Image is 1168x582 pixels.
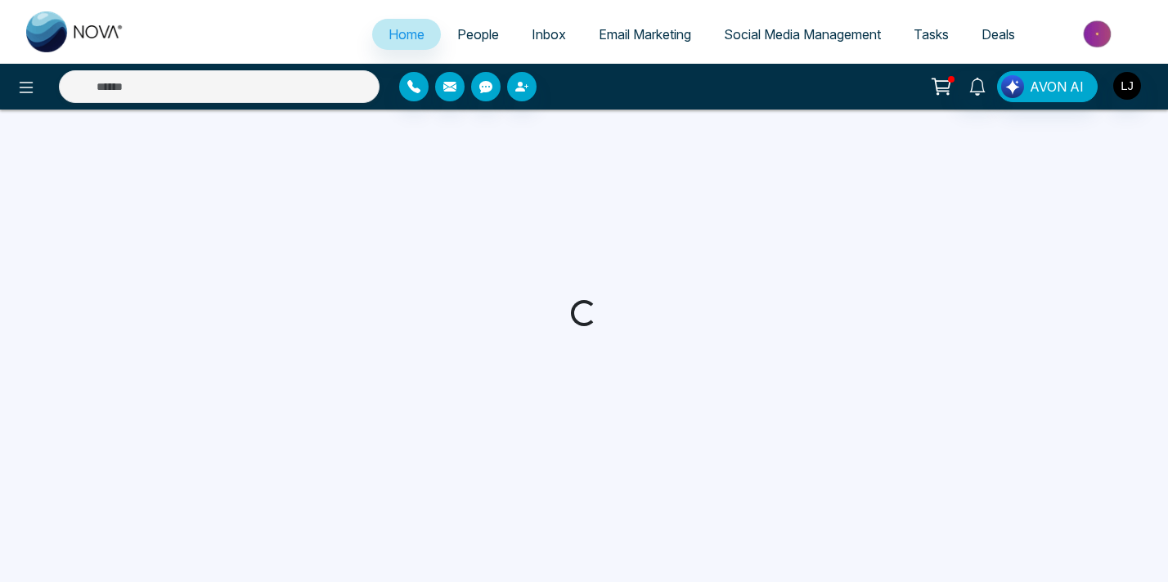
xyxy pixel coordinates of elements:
span: Tasks [914,26,949,43]
img: Market-place.gif [1040,16,1158,52]
button: AVON AI [997,71,1098,102]
a: Deals [965,19,1031,50]
span: People [457,26,499,43]
a: Tasks [897,19,965,50]
span: Deals [982,26,1015,43]
a: Inbox [515,19,582,50]
span: Social Media Management [724,26,881,43]
a: Social Media Management [708,19,897,50]
span: Home [389,26,425,43]
span: Email Marketing [599,26,691,43]
span: Inbox [532,26,566,43]
img: Lead Flow [1001,75,1024,98]
a: Home [372,19,441,50]
img: Nova CRM Logo [26,11,124,52]
a: Email Marketing [582,19,708,50]
img: User Avatar [1113,72,1141,100]
span: AVON AI [1030,77,1084,96]
a: People [441,19,515,50]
